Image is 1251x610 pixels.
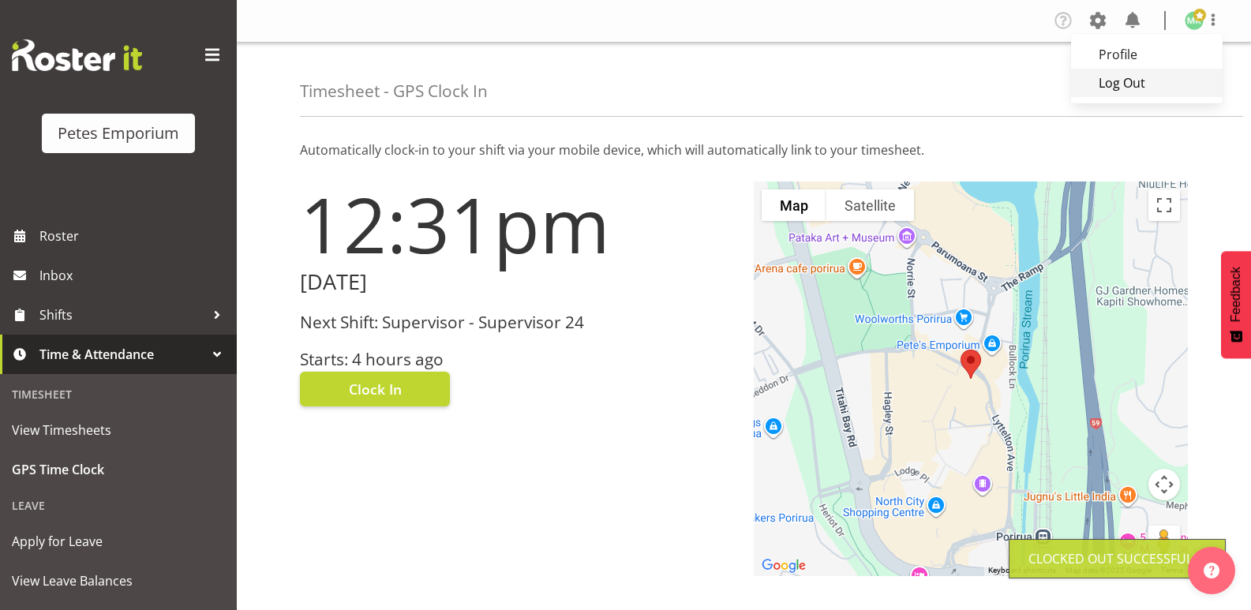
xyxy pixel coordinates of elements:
a: Apply for Leave [4,522,233,561]
button: Feedback - Show survey [1221,251,1251,358]
img: Google [758,556,810,576]
h4: Timesheet - GPS Clock In [300,82,488,100]
button: Drag Pegman onto the map to open Street View [1148,526,1180,557]
h1: 12:31pm [300,182,735,267]
h2: [DATE] [300,270,735,294]
button: Show street map [762,189,826,221]
span: Apply for Leave [12,530,225,553]
div: Timesheet [4,378,233,410]
img: help-xxl-2.png [1204,563,1219,578]
span: View Timesheets [12,418,225,442]
div: Leave [4,489,233,522]
button: Clock In [300,372,450,406]
img: melanie-richardson713.jpg [1185,11,1204,30]
div: Petes Emporium [58,122,179,145]
span: Time & Attendance [39,342,205,366]
h3: Next Shift: Supervisor - Supervisor 24 [300,313,735,331]
span: View Leave Balances [12,569,225,593]
span: Clock In [349,379,402,399]
span: Roster [39,224,229,248]
button: Keyboard shortcuts [988,565,1056,576]
button: Toggle fullscreen view [1148,189,1180,221]
div: Clocked out Successfully [1028,549,1206,568]
a: View Leave Balances [4,561,233,601]
a: GPS Time Clock [4,450,233,489]
h3: Starts: 4 hours ago [300,350,735,369]
button: Show satellite imagery [826,189,914,221]
span: GPS Time Clock [12,458,225,481]
img: Rosterit website logo [12,39,142,71]
a: Open this area in Google Maps (opens a new window) [758,556,810,576]
button: Map camera controls [1148,469,1180,500]
a: Log Out [1071,69,1223,97]
a: View Timesheets [4,410,233,450]
span: Feedback [1229,267,1243,322]
p: Automatically clock-in to your shift via your mobile device, which will automatically link to you... [300,140,1188,159]
a: Profile [1071,40,1223,69]
span: Inbox [39,264,229,287]
span: Shifts [39,303,205,327]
